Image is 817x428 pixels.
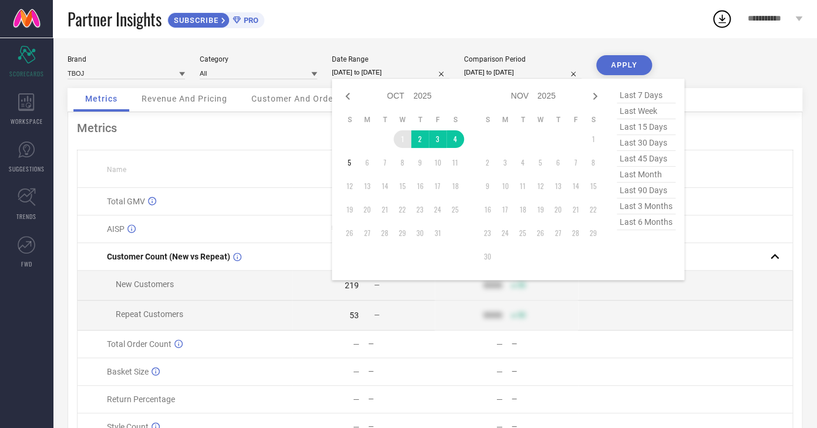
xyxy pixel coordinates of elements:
td: Wed Nov 26 2025 [532,224,549,242]
td: Sun Oct 12 2025 [341,177,358,195]
div: — [512,340,577,348]
td: Fri Oct 10 2025 [429,154,446,171]
div: 9999 [483,281,502,290]
span: last week [617,103,675,119]
th: Wednesday [532,115,549,124]
th: Thursday [411,115,429,124]
div: — [512,368,577,376]
td: Wed Oct 08 2025 [394,154,411,171]
td: Sat Oct 18 2025 [446,177,464,195]
th: Tuesday [514,115,532,124]
td: Thu Nov 20 2025 [549,201,567,218]
span: Customer Count (New vs Repeat) [107,252,230,261]
th: Monday [358,115,376,124]
div: 53 [349,311,359,320]
td: Tue Nov 04 2025 [514,154,532,171]
td: Mon Nov 24 2025 [496,224,514,242]
th: Friday [567,115,584,124]
td: Tue Oct 07 2025 [376,154,394,171]
span: SUGGESTIONS [9,164,45,173]
span: last 90 days [617,183,675,198]
span: 50 [517,281,526,289]
span: Name [107,166,126,174]
th: Saturday [446,115,464,124]
th: Thursday [549,115,567,124]
td: Sun Nov 09 2025 [479,177,496,195]
td: Thu Oct 23 2025 [411,201,429,218]
span: Total Order Count [107,339,172,349]
td: Sat Oct 25 2025 [446,201,464,218]
span: — [374,281,379,289]
td: Sat Nov 29 2025 [584,224,602,242]
span: Partner Insights [68,7,162,31]
div: 9999 [483,311,502,320]
span: last 30 days [617,135,675,151]
td: Thu Oct 16 2025 [411,177,429,195]
div: Previous month [341,89,355,103]
span: last 15 days [617,119,675,135]
span: Repeat Customers [116,309,183,319]
td: Mon Oct 06 2025 [358,154,376,171]
span: SUBSCRIBE [168,16,221,25]
td: Mon Oct 20 2025 [358,201,376,218]
td: Fri Nov 14 2025 [567,177,584,195]
div: Open download list [711,8,732,29]
span: last 45 days [617,151,675,167]
td: Fri Oct 31 2025 [429,224,446,242]
td: Mon Nov 17 2025 [496,201,514,218]
th: Wednesday [394,115,411,124]
td: Wed Oct 29 2025 [394,224,411,242]
div: — [496,339,503,349]
span: Basket Size [107,367,149,376]
th: Saturday [584,115,602,124]
td: Wed Oct 22 2025 [394,201,411,218]
td: Fri Oct 03 2025 [429,130,446,148]
div: — [353,367,359,376]
td: Sun Nov 02 2025 [479,154,496,171]
div: — [512,395,577,403]
span: SCORECARDS [9,69,44,78]
span: PRO [241,16,258,25]
div: — [496,395,503,404]
td: Sun Nov 30 2025 [479,248,496,265]
td: Tue Oct 14 2025 [376,177,394,195]
td: Wed Oct 01 2025 [394,130,411,148]
td: Sat Oct 04 2025 [446,130,464,148]
td: Sat Nov 22 2025 [584,201,602,218]
td: Thu Nov 13 2025 [549,177,567,195]
td: Mon Oct 13 2025 [358,177,376,195]
td: Mon Nov 10 2025 [496,177,514,195]
span: Total GMV [107,197,145,206]
div: Metrics [77,121,793,135]
span: TRENDS [16,212,36,221]
td: Fri Nov 07 2025 [567,154,584,171]
button: APPLY [596,55,652,75]
a: SUBSCRIBEPRO [167,9,264,28]
div: Date Range [332,55,449,63]
input: Select comparison period [464,66,581,79]
th: Monday [496,115,514,124]
div: — [353,339,359,349]
td: Sun Nov 23 2025 [479,224,496,242]
td: Sat Oct 11 2025 [446,154,464,171]
div: 219 [345,281,359,290]
div: — [368,340,434,348]
span: last 7 days [617,87,675,103]
div: Brand [68,55,185,63]
span: last 3 months [617,198,675,214]
th: Tuesday [376,115,394,124]
td: Tue Nov 18 2025 [514,201,532,218]
td: Thu Oct 02 2025 [411,130,429,148]
td: Sat Nov 01 2025 [584,130,602,148]
td: Wed Nov 19 2025 [532,201,549,218]
div: — [353,395,359,404]
td: Thu Oct 09 2025 [411,154,429,171]
td: Sun Nov 16 2025 [479,201,496,218]
span: Customer And Orders [251,94,341,103]
td: Tue Oct 21 2025 [376,201,394,218]
td: Fri Nov 28 2025 [567,224,584,242]
span: 50 [517,311,526,319]
td: Fri Oct 24 2025 [429,201,446,218]
td: Wed Nov 12 2025 [532,177,549,195]
span: Return Percentage [107,395,175,404]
